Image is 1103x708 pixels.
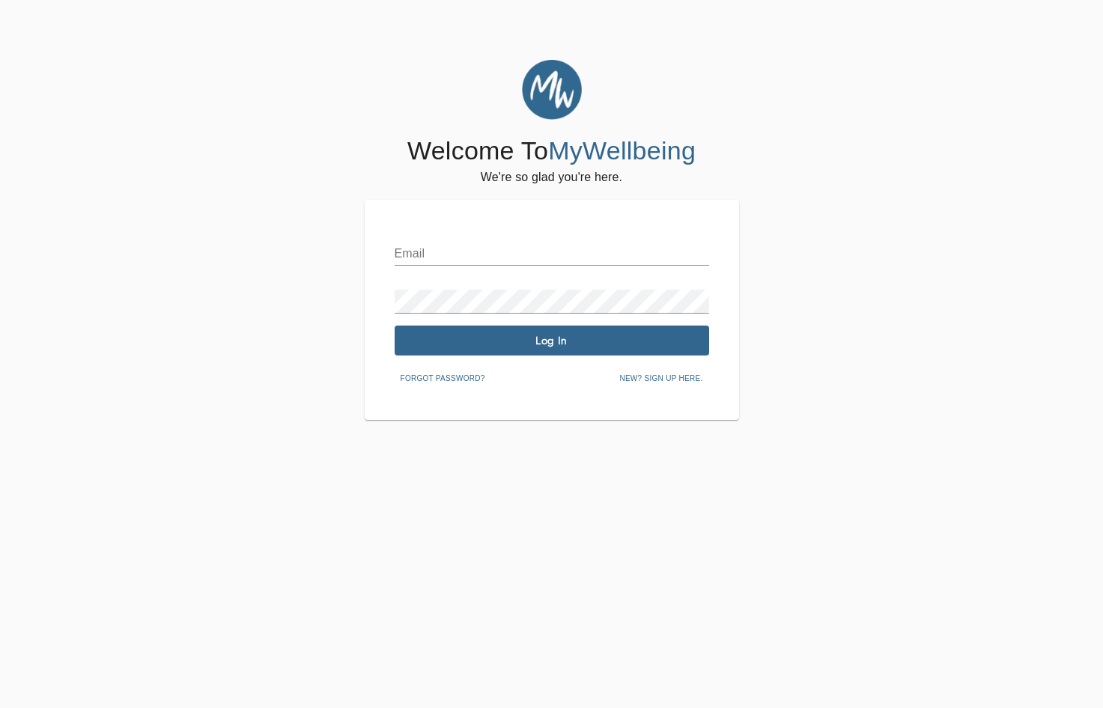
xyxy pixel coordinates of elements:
[395,367,491,390] button: Forgot password?
[619,372,702,385] span: New? Sign up here.
[401,372,485,385] span: Forgot password?
[395,371,491,383] a: Forgot password?
[401,334,703,348] span: Log In
[395,326,709,355] button: Log In
[407,135,696,167] h4: Welcome To
[481,167,622,188] h6: We're so glad you're here.
[613,367,708,390] button: New? Sign up here.
[522,60,582,120] img: MyWellbeing
[548,136,696,165] span: MyWellbeing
